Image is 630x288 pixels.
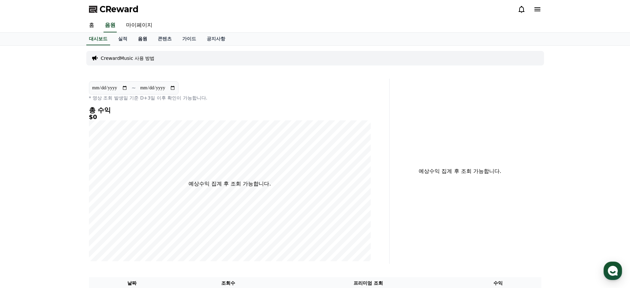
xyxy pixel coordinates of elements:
a: 공지사항 [201,33,231,45]
a: CrewardMusic 사용 방법 [101,55,155,62]
a: 대시보드 [86,33,110,45]
p: 예상수익 집계 후 조회 가능합니다. [395,167,525,175]
h5: $0 [89,114,371,120]
a: 홈 [84,19,100,32]
span: CReward [100,4,139,15]
a: 마이페이지 [121,19,158,32]
a: 홈 [2,210,44,226]
a: 대화 [44,210,85,226]
a: 가이드 [177,33,201,45]
span: 대화 [61,220,68,225]
p: * 영상 조회 발생일 기준 D+3일 이후 확인이 가능합니다. [89,95,371,101]
a: 설정 [85,210,127,226]
p: ~ [132,84,136,92]
a: 음원 [104,19,117,32]
p: 예상수익 집계 후 조회 가능합니다. [189,180,271,188]
a: 콘텐츠 [152,33,177,45]
h4: 총 수익 [89,106,371,114]
span: 홈 [21,220,25,225]
a: 음원 [133,33,152,45]
a: CReward [89,4,139,15]
a: 실적 [113,33,133,45]
span: 설정 [102,220,110,225]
